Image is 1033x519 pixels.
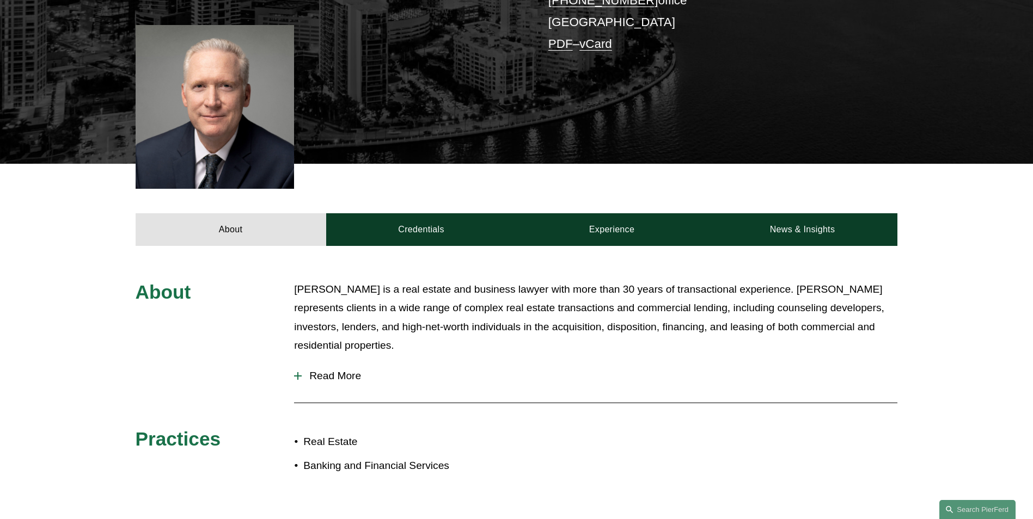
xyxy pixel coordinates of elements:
[939,500,1016,519] a: Search this site
[294,280,897,355] p: [PERSON_NAME] is a real estate and business lawyer with more than 30 years of transactional exper...
[326,213,517,246] a: Credentials
[136,213,326,246] a: About
[707,213,897,246] a: News & Insights
[294,362,897,390] button: Read More
[517,213,707,246] a: Experience
[302,370,897,382] span: Read More
[303,456,516,475] p: Banking and Financial Services
[136,281,191,302] span: About
[136,428,221,449] span: Practices
[579,37,612,51] a: vCard
[303,432,516,452] p: Real Estate
[548,37,573,51] a: PDF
